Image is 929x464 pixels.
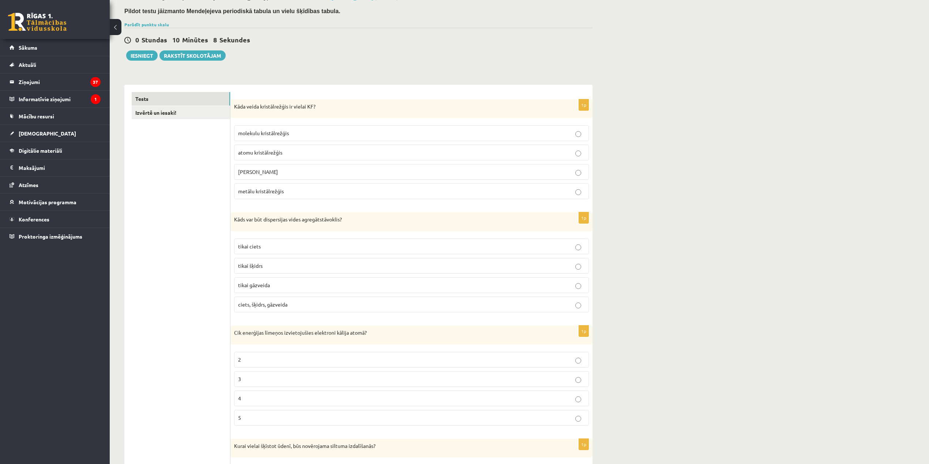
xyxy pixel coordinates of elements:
a: Proktoringa izmēģinājums [10,228,101,245]
span: 4 [238,395,241,402]
span: [DEMOGRAPHIC_DATA] [19,130,76,137]
a: Sākums [10,39,101,56]
input: 4 [575,396,581,402]
span: 2 [238,356,241,363]
a: Informatīvie ziņojumi1 [10,91,101,107]
span: Motivācijas programma [19,199,76,205]
input: 2 [575,358,581,364]
a: [DEMOGRAPHIC_DATA] [10,125,101,142]
p: 1p [579,212,589,224]
a: Parādīt punktu skalu [124,22,169,27]
a: Digitālie materiāli [10,142,101,159]
input: tikai šķidrs [575,264,581,270]
a: Aktuāli [10,56,101,73]
input: [PERSON_NAME] [575,170,581,176]
a: Mācību resursi [10,108,101,125]
span: tikai gāzveida [238,282,270,288]
input: metālu kristālrežģis [575,189,581,195]
span: 0 [135,35,139,44]
span: Digitālie materiāli [19,147,62,154]
span: Stundas [142,35,167,44]
span: tikai ciets [238,243,261,250]
p: Kāda veida kristālrežģis ir vielai KF? [234,103,552,110]
a: Ziņojumi37 [10,73,101,90]
i: 1 [91,94,101,104]
input: 3 [575,377,581,383]
input: molekulu kristālrežģis [575,131,581,137]
a: Atzīmes [10,176,101,193]
span: Sākums [19,44,37,51]
a: Izvērtē un iesaki! [132,106,230,119]
span: Mācību resursi [19,113,54,119]
input: ciets, šķidrs, gāzveida [575,303,581,308]
span: tikai šķidrs [238,262,263,269]
span: Proktoringa izmēģinājums [19,233,82,240]
input: atomu kristālrežģis [575,151,581,156]
span: Sekundes [219,35,250,44]
span: 8 [213,35,217,44]
p: Kurai vielai šķīstot ūdenī, būs novērojama siltuma izdalīšanās? [234,442,552,450]
span: metālu kristālrežģis [238,188,284,194]
input: tikai gāzveida [575,283,581,289]
p: 1p [579,438,589,450]
a: Konferences [10,211,101,228]
a: Rīgas 1. Tālmācības vidusskola [8,13,67,31]
a: Tests [132,92,230,106]
p: Kāds var būt dispersijas vides agregātstāvoklis? [234,216,552,223]
span: atomu kristālrežģis [238,149,282,156]
a: Rakstīt skolotājam [159,50,226,61]
a: Motivācijas programma [10,194,101,210]
input: 5 [575,416,581,422]
p: 1p [579,99,589,111]
span: 5 [238,414,241,421]
legend: Informatīvie ziņojumi [19,91,101,107]
span: 3 [238,376,241,382]
i: 37 [90,77,101,87]
span: 10 [172,35,180,44]
span: ciets, šķidrs, gāzveida [238,301,287,308]
legend: Maksājumi [19,159,101,176]
legend: Ziņojumi [19,73,101,90]
span: Aktuāli [19,61,36,68]
input: tikai ciets [575,244,581,250]
span: Minūtes [182,35,208,44]
a: Maksājumi [10,159,101,176]
span: molekulu kristālrežģis [238,130,289,136]
span: Atzīmes [19,182,38,188]
span: Konferences [19,216,49,223]
button: Iesniegt [126,50,158,61]
span: [PERSON_NAME] [238,168,278,175]
p: Cik enerģijas līmeņos izvietojušies elektroni kālija atomā? [234,329,552,336]
b: Pildot testu jāizmanto Mendeļejeva periodiskā tabula un vielu šķīdības tabula. [124,8,340,14]
p: 1p [579,325,589,337]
